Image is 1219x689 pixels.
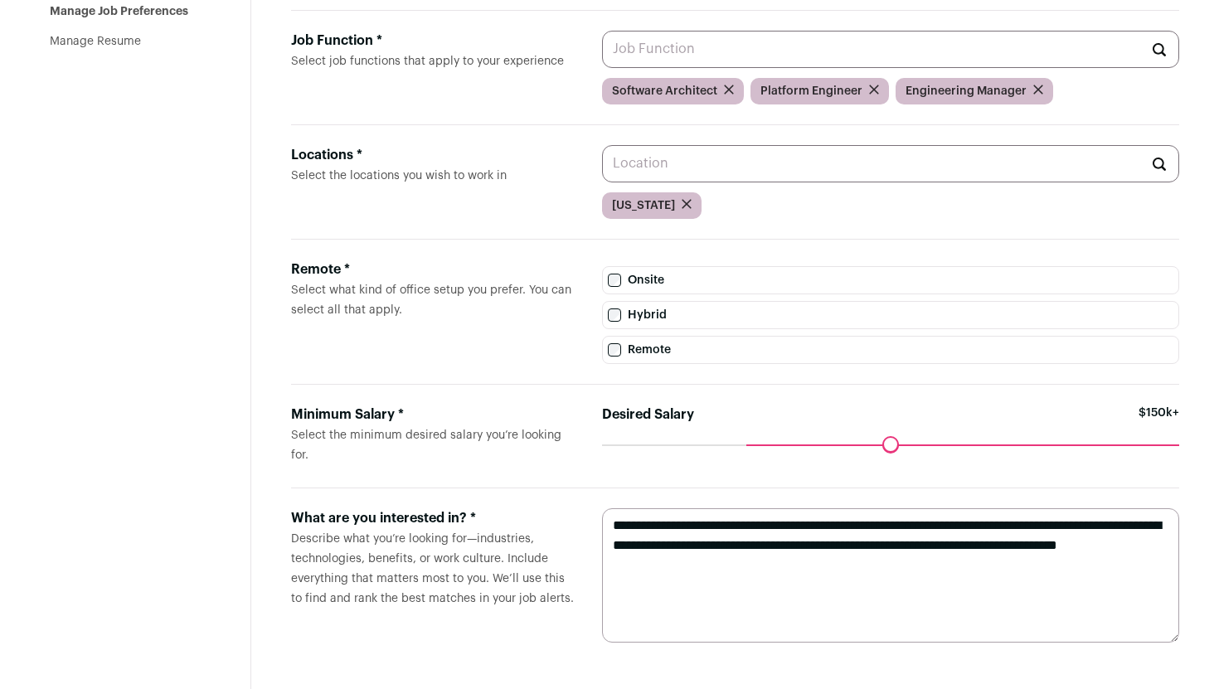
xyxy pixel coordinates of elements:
[291,56,564,67] span: Select job functions that apply to your experience
[602,31,1179,68] input: Job Function
[291,260,576,279] div: Remote *
[291,429,561,461] span: Select the minimum desired salary you’re looking for.
[608,343,621,357] input: Remote
[291,284,571,316] span: Select what kind of office setup you prefer. You can select all that apply.
[291,31,576,51] div: Job Function *
[602,405,694,425] label: Desired Salary
[760,83,862,99] span: Platform Engineer
[612,197,675,214] span: [US_STATE]
[50,36,141,47] a: Manage Resume
[291,170,507,182] span: Select the locations you wish to work in
[602,266,1179,294] label: Onsite
[50,6,188,17] a: Manage Job Preferences
[602,301,1179,329] label: Hybrid
[291,508,576,528] div: What are you interested in? *
[612,83,717,99] span: Software Architect
[608,308,621,322] input: Hybrid
[602,336,1179,364] label: Remote
[608,274,621,287] input: Onsite
[1139,405,1179,444] span: $150k+
[291,533,574,604] span: Describe what you’re looking for—industries, technologies, benefits, or work culture. Include eve...
[291,405,576,425] div: Minimum Salary *
[602,145,1179,182] input: Location
[906,83,1027,99] span: Engineering Manager
[291,145,576,165] div: Locations *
